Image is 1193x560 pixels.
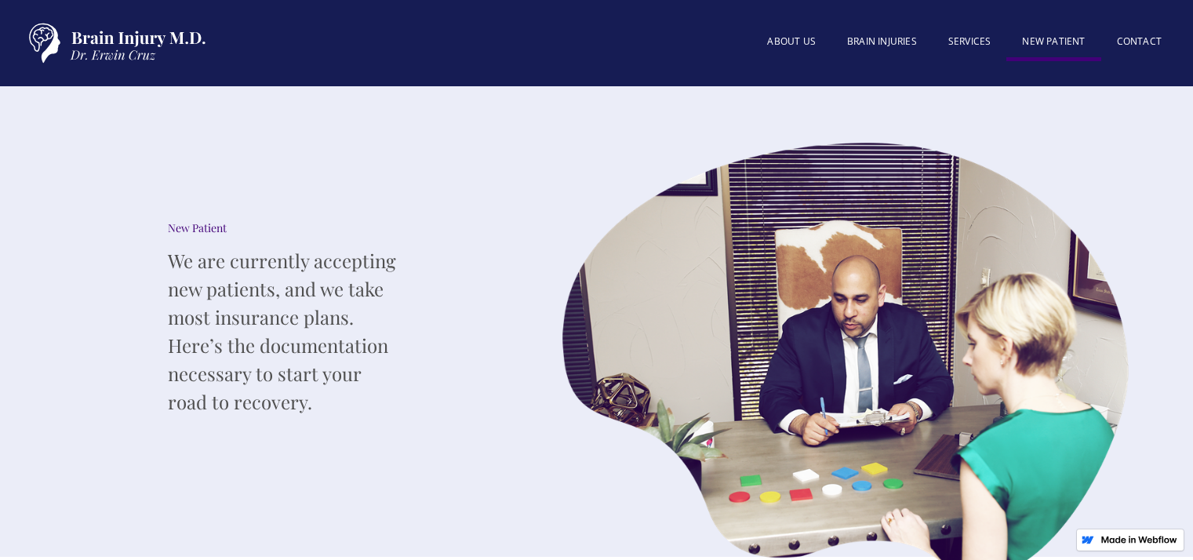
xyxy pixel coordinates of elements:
img: Made in Webflow [1100,536,1177,544]
a: Contact [1101,26,1177,57]
a: SERVICES [933,26,1007,57]
a: home [16,16,212,71]
a: About US [751,26,831,57]
a: New patient [1006,26,1100,61]
p: We are currently accepting new patients, and we take most insurance plans. Here’s the documentati... [168,246,403,416]
div: New Patient [168,220,403,236]
a: BRAIN INJURIES [831,26,933,57]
